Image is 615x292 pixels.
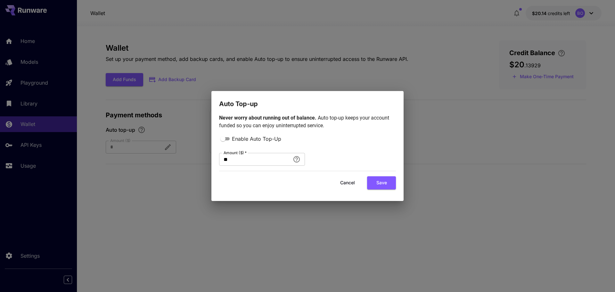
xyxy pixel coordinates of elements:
span: Never worry about running out of balance. [219,115,318,121]
span: Enable Auto Top-Up [232,135,281,143]
h2: Auto Top-up [211,91,404,109]
button: Save [367,176,396,189]
label: Amount ($) [224,150,247,155]
button: Cancel [333,176,362,189]
p: Auto top-up keeps your account funded so you can enjoy uninterrupted service. [219,114,396,129]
